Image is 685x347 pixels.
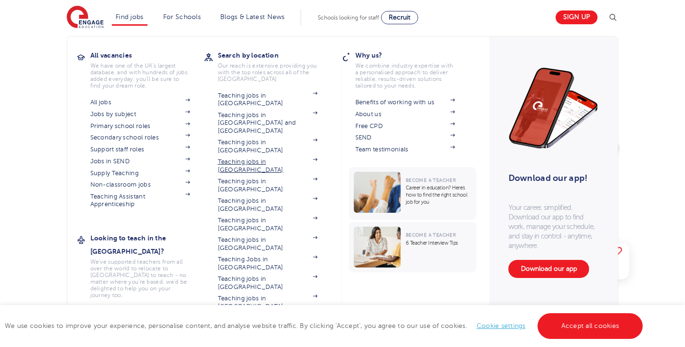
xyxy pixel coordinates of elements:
[90,122,190,130] a: Primary school roles
[163,13,201,20] a: For Schools
[218,49,332,82] a: Search by locationOur reach is extensive providing you with the top roles across all of the [GEOG...
[538,313,643,339] a: Accept all cookies
[406,184,472,206] p: Career in education? Here’s how to find the right school job for you
[90,49,205,89] a: All vacanciesWe have one of the UK's largest database. and with hundreds of jobs added everyday. ...
[218,295,318,310] a: Teaching jobs in [GEOGRAPHIC_DATA]
[556,10,597,24] a: Sign up
[5,322,645,329] span: We use cookies to improve your experience, personalise content, and analyse website traffic. By c...
[218,256,318,271] a: Teaching Jobs in [GEOGRAPHIC_DATA]
[406,232,456,238] span: Become a Teacher
[90,146,190,153] a: Support staff roles
[509,168,595,188] h3: Download our app!
[355,99,455,106] a: Benefits of working with us
[381,11,418,24] a: Recruit
[90,110,190,118] a: Jobs by subject
[90,181,190,188] a: Non-classroom jobs
[90,193,190,208] a: Teaching Assistant Apprenticeship
[355,49,470,89] a: Why us?We combine industry expertise with a personalised approach to deliver reliable, results-dr...
[318,14,379,21] span: Schools looking for staff
[90,169,190,177] a: Supply Teaching
[509,260,589,278] a: Download our app
[349,167,479,220] a: Become a TeacherCareer in education? Here’s how to find the right school job for you
[406,178,456,183] span: Become a Teacher
[355,122,455,130] a: Free CPD
[116,13,144,20] a: Find jobs
[90,258,190,298] p: We've supported teachers from all over the world to relocate to [GEOGRAPHIC_DATA] to teach - no m...
[218,62,318,82] p: Our reach is extensive providing you with the top roles across all of the [GEOGRAPHIC_DATA]
[218,236,318,252] a: Teaching jobs in [GEOGRAPHIC_DATA]
[355,110,455,118] a: About us
[218,111,318,135] a: Teaching jobs in [GEOGRAPHIC_DATA] and [GEOGRAPHIC_DATA]
[90,158,190,165] a: Jobs in SEND
[218,178,318,193] a: Teaching jobs in [GEOGRAPHIC_DATA]
[218,217,318,232] a: Teaching jobs in [GEOGRAPHIC_DATA]
[406,239,472,247] p: 6 Teacher Interview Tips
[355,49,470,62] h3: Why us?
[218,92,318,108] a: Teaching jobs in [GEOGRAPHIC_DATA]
[218,197,318,213] a: Teaching jobs in [GEOGRAPHIC_DATA]
[90,231,205,298] a: Looking to teach in the [GEOGRAPHIC_DATA]?We've supported teachers from all over the world to rel...
[389,14,411,21] span: Recruit
[355,62,455,89] p: We combine industry expertise with a personalised approach to deliver reliable, results-driven so...
[67,6,104,30] img: Engage Education
[355,146,455,153] a: Team testimonials
[90,62,190,89] p: We have one of the UK's largest database. and with hundreds of jobs added everyday. you'll be sur...
[90,49,205,62] h3: All vacancies
[220,13,285,20] a: Blogs & Latest News
[349,222,479,272] a: Become a Teacher6 Teacher Interview Tips
[509,203,599,250] p: Your career, simplified. Download our app to find work, manage your schedule, and stay in control...
[218,158,318,174] a: Teaching jobs in [GEOGRAPHIC_DATA]
[218,49,332,62] h3: Search by location
[90,99,190,106] a: All jobs
[477,322,526,329] a: Cookie settings
[218,139,318,154] a: Teaching jobs in [GEOGRAPHIC_DATA]
[90,134,190,141] a: Secondary school roles
[90,231,205,258] h3: Looking to teach in the [GEOGRAPHIC_DATA]?
[355,134,455,141] a: SEND
[218,275,318,291] a: Teaching jobs in [GEOGRAPHIC_DATA]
